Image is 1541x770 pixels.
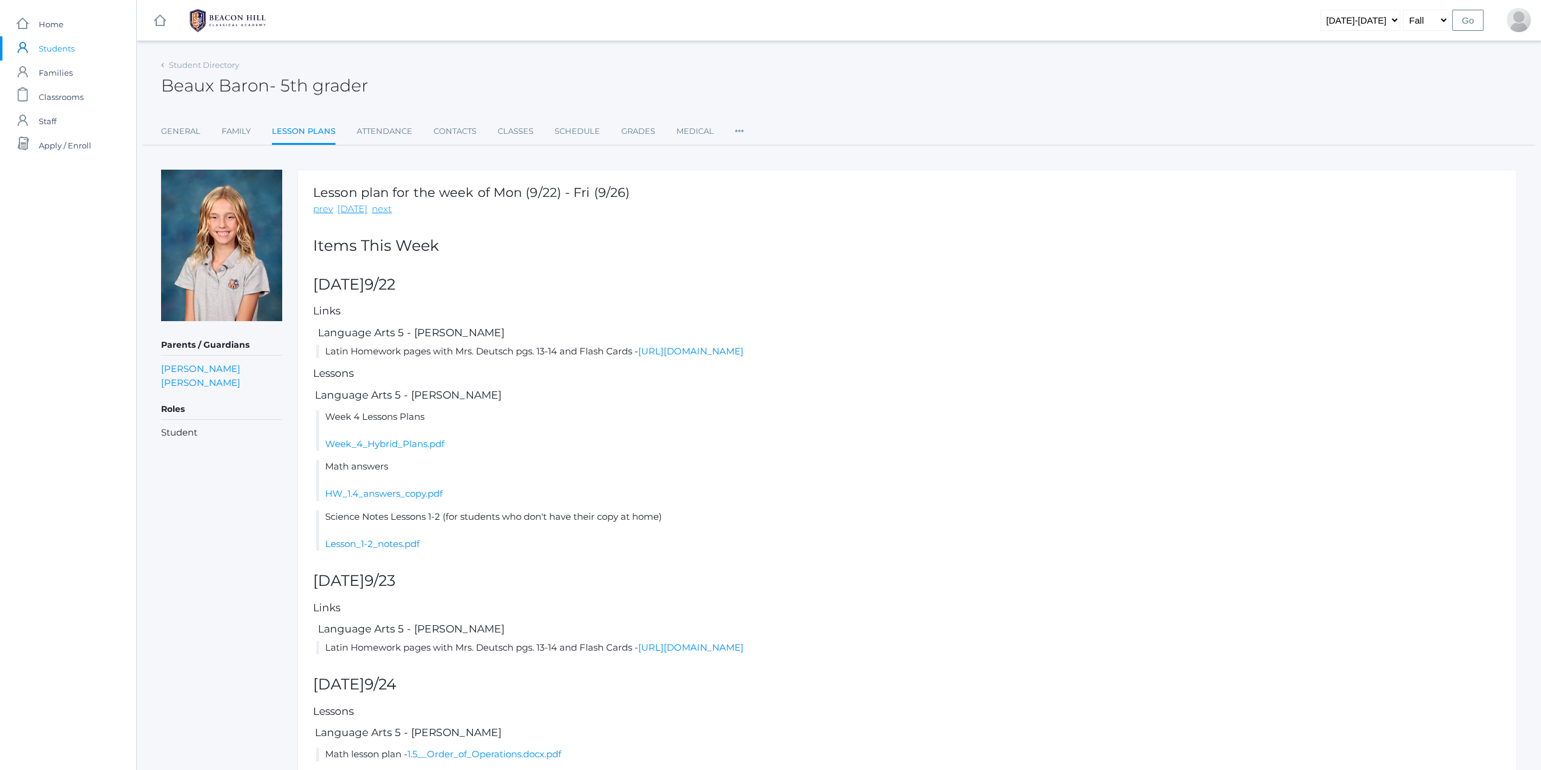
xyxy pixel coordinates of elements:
[1506,8,1531,32] div: J'Lene Baron
[638,345,744,357] a: [URL][DOMAIN_NAME]
[316,748,1501,762] li: Math lesson plan -
[316,641,1501,655] li: Latin Homework pages with Mrs. Deutsch pgs. 13-14 and Flash Cards -
[498,119,533,144] a: Classes
[222,119,251,144] a: Family
[316,327,1501,339] h5: Language Arts 5 - [PERSON_NAME]
[39,133,91,158] span: Apply / Enroll
[313,573,1501,589] h2: [DATE]
[161,119,200,144] a: General
[39,12,64,36] span: Home
[161,362,240,376] a: [PERSON_NAME]
[269,75,368,96] span: - 5th grader
[39,85,84,109] span: Classrooms
[313,390,1501,401] h5: Language Arts 5 - [PERSON_NAME]
[325,488,443,499] a: HW_1.4_answers_copy.pdf
[39,36,74,61] span: Students
[325,538,420,549] a: Lesson_1-2_notes.pdf
[313,368,1501,379] h5: Lessons
[161,76,368,95] h2: Beaux Baron
[316,410,1501,451] li: Week 4 Lessons Plans
[161,376,240,390] a: [PERSON_NAME]
[313,676,1501,693] h2: [DATE]
[313,706,1501,717] h5: Lessons
[316,623,1501,635] h5: Language Arts 5 - [PERSON_NAME]
[555,119,600,144] a: Schedule
[638,642,744,653] a: [URL][DOMAIN_NAME]
[408,748,561,760] a: 1.5__Order_of_Operations.docx.pdf
[372,202,392,216] a: next
[161,335,282,356] h5: Parents / Guardians
[676,119,714,144] a: Medical
[182,5,273,36] img: 1_BHCALogos-05.png
[365,571,395,589] span: 9/23
[434,119,477,144] a: Contacts
[161,170,282,321] img: Beaux Baron
[621,119,655,144] a: Grades
[1452,10,1483,31] input: Go
[313,185,630,199] h1: Lesson plan for the week of Mon (9/22) - Fri (9/26)
[365,275,395,293] span: 9/22
[39,61,73,85] span: Families
[313,276,1501,293] h2: [DATE]
[39,109,56,133] span: Staff
[161,399,282,420] h5: Roles
[325,438,444,450] a: Week_4_Hybrid_Plans.pdf
[316,510,1501,551] li: Science Notes Lessons 1-2 (for students who don't have their copy at home)
[169,60,239,70] a: Student Directory
[161,426,282,440] li: Student
[272,119,335,145] a: Lesson Plans
[316,460,1501,501] li: Math answers
[357,119,412,144] a: Attendance
[313,602,1501,614] h5: Links
[313,202,333,216] a: prev
[337,202,368,216] a: [DATE]
[316,345,1501,359] li: Latin Homework pages with Mrs. Deutsch pgs. 13-14 and Flash Cards -
[313,237,1501,254] h2: Items This Week
[365,675,397,693] span: 9/24
[313,305,1501,317] h5: Links
[313,727,1501,738] h5: Language Arts 5 - [PERSON_NAME]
